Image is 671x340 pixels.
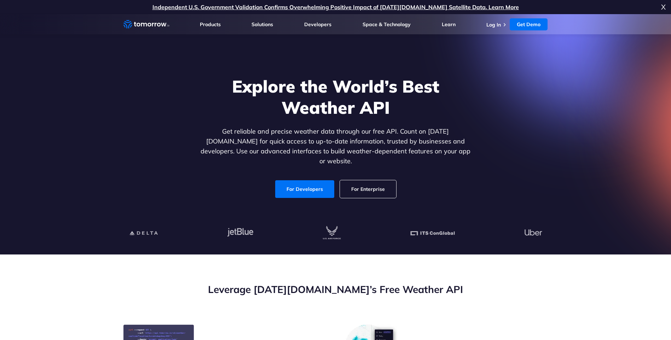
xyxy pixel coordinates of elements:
[251,21,273,28] a: Solutions
[123,19,169,30] a: Home link
[363,21,411,28] a: Space & Technology
[152,4,519,11] a: Independent U.S. Government Validation Confirms Overwhelming Positive Impact of [DATE][DOMAIN_NAM...
[275,180,334,198] a: For Developers
[442,21,456,28] a: Learn
[199,76,472,118] h1: Explore the World’s Best Weather API
[123,283,548,296] h2: Leverage [DATE][DOMAIN_NAME]’s Free Weather API
[199,127,472,166] p: Get reliable and precise weather data through our free API. Count on [DATE][DOMAIN_NAME] for quic...
[304,21,331,28] a: Developers
[486,22,501,28] a: Log In
[510,18,548,30] a: Get Demo
[200,21,221,28] a: Products
[340,180,396,198] a: For Enterprise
